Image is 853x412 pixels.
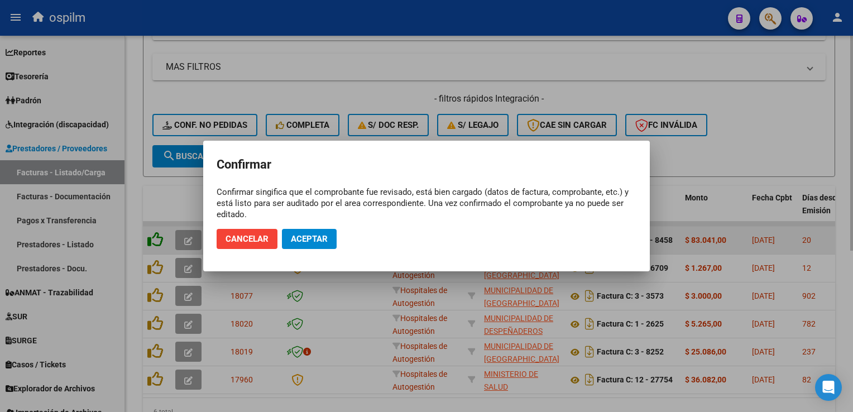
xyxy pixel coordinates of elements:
div: Open Intercom Messenger [815,374,842,401]
div: Confirmar singifica que el comprobante fue revisado, está bien cargado (datos de factura, comprob... [217,186,636,220]
span: Aceptar [291,234,328,244]
h2: Confirmar [217,154,636,175]
button: Aceptar [282,229,337,249]
span: Cancelar [226,234,269,244]
button: Cancelar [217,229,277,249]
